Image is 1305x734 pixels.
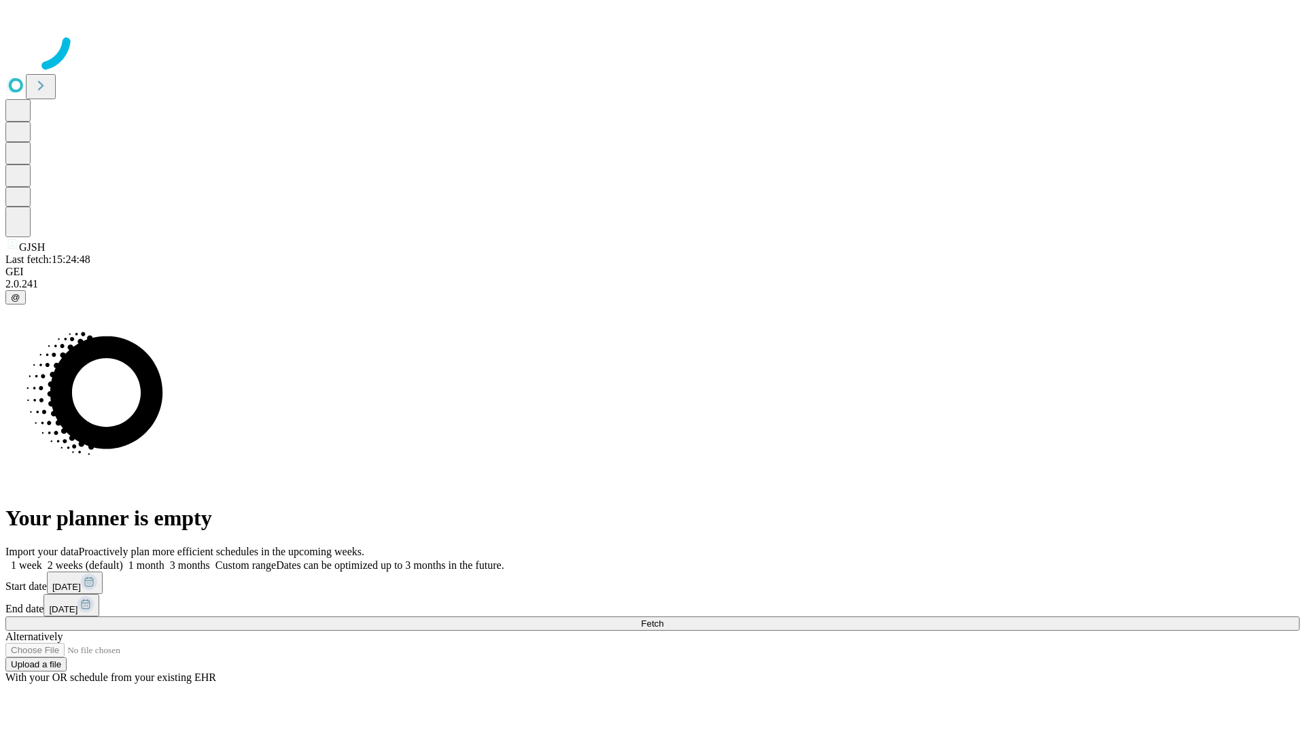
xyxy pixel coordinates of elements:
[128,559,164,571] span: 1 month
[5,616,1300,631] button: Fetch
[79,546,364,557] span: Proactively plan more efficient schedules in the upcoming weeks.
[11,559,42,571] span: 1 week
[52,582,81,592] span: [DATE]
[215,559,276,571] span: Custom range
[5,546,79,557] span: Import your data
[170,559,210,571] span: 3 months
[11,292,20,302] span: @
[48,559,123,571] span: 2 weeks (default)
[5,594,1300,616] div: End date
[641,618,663,629] span: Fetch
[5,290,26,304] button: @
[5,657,67,671] button: Upload a file
[47,572,103,594] button: [DATE]
[19,241,45,253] span: GJSH
[49,604,77,614] span: [DATE]
[5,631,63,642] span: Alternatively
[276,559,504,571] span: Dates can be optimized up to 3 months in the future.
[5,671,216,683] span: With your OR schedule from your existing EHR
[5,506,1300,531] h1: Your planner is empty
[5,572,1300,594] div: Start date
[43,594,99,616] button: [DATE]
[5,278,1300,290] div: 2.0.241
[5,266,1300,278] div: GEI
[5,254,90,265] span: Last fetch: 15:24:48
